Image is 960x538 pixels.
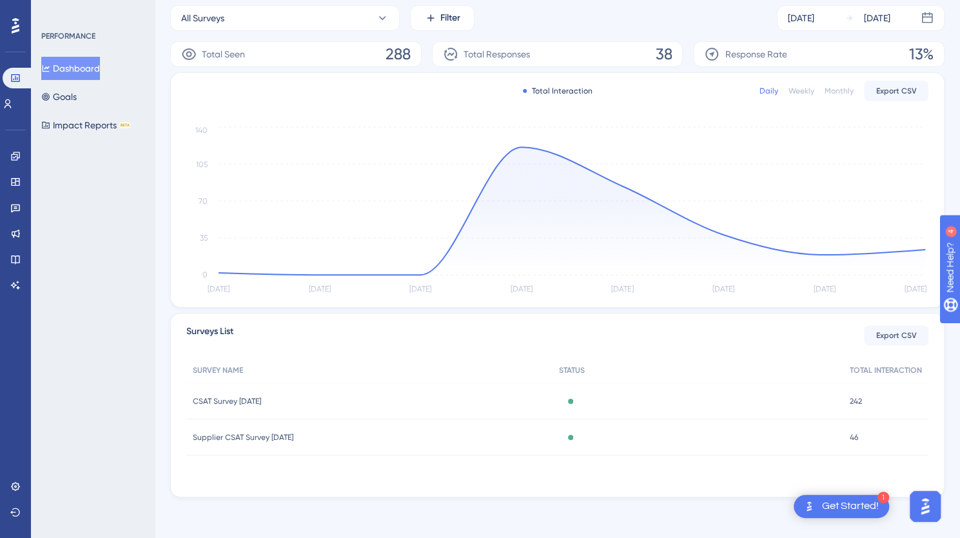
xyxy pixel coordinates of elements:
tspan: [DATE] [409,284,431,294]
tspan: 35 [200,234,208,243]
button: Goals [41,85,77,108]
div: 1 [877,492,889,503]
button: Export CSV [864,325,928,346]
button: All Surveys [170,5,400,31]
tspan: [DATE] [712,284,734,294]
div: Daily [759,86,778,96]
span: Need Help? [30,3,81,19]
div: Open Get Started! checklist, remaining modules: 1 [794,495,889,518]
div: Monthly [825,86,854,96]
span: 242 [850,396,862,406]
div: PERFORMANCE [41,31,95,41]
tspan: 140 [195,126,208,135]
button: Export CSV [864,81,928,101]
span: 46 [850,432,858,443]
tspan: [DATE] [813,284,835,294]
span: Export CSV [876,330,917,341]
tspan: [DATE] [208,284,230,294]
div: [DATE] [788,10,814,26]
span: CSAT Survey [DATE] [193,396,261,406]
span: 38 [655,44,672,65]
div: [DATE] [864,10,890,26]
img: launcher-image-alternative-text [801,499,817,514]
span: 13% [909,44,934,65]
span: Export CSV [876,86,917,96]
tspan: [DATE] [511,284,533,294]
tspan: 0 [202,270,208,279]
span: Filter [440,10,460,26]
button: Filter [410,5,475,31]
tspan: [DATE] [611,284,633,294]
span: All Surveys [181,10,224,26]
span: Supplier CSAT Survey [DATE] [193,432,293,443]
div: Get Started! [822,499,879,513]
div: Weekly [789,86,814,96]
tspan: 105 [196,160,208,169]
tspan: [DATE] [904,284,926,294]
div: Total Interaction [523,86,593,96]
span: SURVEY NAME [193,365,243,375]
span: TOTAL INTERACTION [850,365,922,375]
span: STATUS [559,365,585,375]
span: Total Seen [202,46,245,62]
div: BETA [119,122,131,128]
span: Total Responses [464,46,530,62]
span: 288 [386,44,411,65]
button: Dashboard [41,57,100,80]
button: Impact ReportsBETA [41,114,131,137]
tspan: 70 [199,197,208,206]
span: Response Rate [725,46,787,62]
span: Surveys List [186,324,233,347]
tspan: [DATE] [309,284,331,294]
div: 4 [90,6,93,17]
iframe: UserGuiding AI Assistant Launcher [906,487,945,526]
